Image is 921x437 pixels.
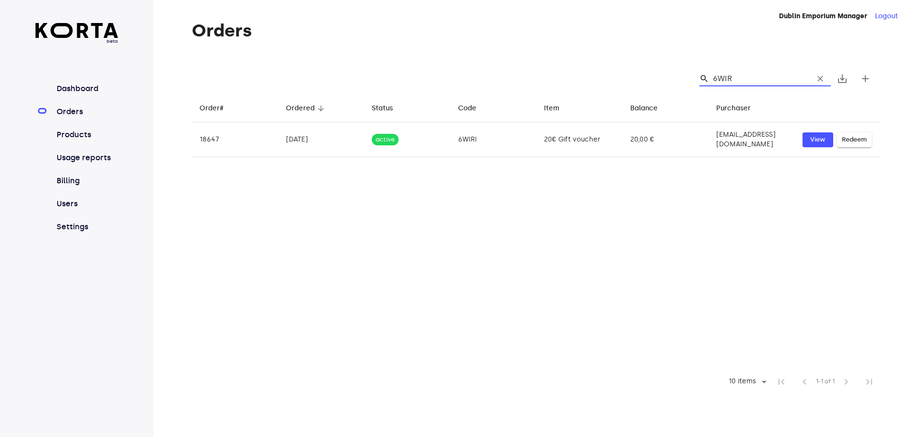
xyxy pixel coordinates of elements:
span: arrow_downward [317,104,325,113]
button: Redeem [837,132,872,147]
span: Previous Page [793,370,816,393]
span: 1-1 of 1 [816,377,835,387]
td: [EMAIL_ADDRESS][DOMAIN_NAME] [708,122,795,157]
a: Usage reports [55,152,118,164]
button: Export [831,67,854,90]
td: 18647 [192,122,278,157]
span: View [807,134,828,145]
div: Status [372,103,393,114]
span: Redeem [842,134,867,145]
span: Next Page [835,370,858,393]
h1: Orders [192,21,881,40]
div: Balance [630,103,658,114]
span: active [372,135,399,144]
a: Settings [55,221,118,233]
a: Billing [55,175,118,187]
span: Status [372,103,405,114]
span: Purchaser [716,103,763,114]
div: 10 items [722,375,770,389]
strong: Dublin Emporium Manager [779,12,867,20]
span: save_alt [837,73,848,84]
button: Clear Search [810,68,831,89]
a: Orders [55,106,118,118]
a: Dashboard [55,83,118,94]
td: 6WIRI [450,122,537,157]
span: Ordered [286,103,327,114]
div: Purchaser [716,103,751,114]
input: Search [713,71,806,86]
a: Users [55,198,118,210]
div: Item [544,103,559,114]
button: Logout [875,12,898,21]
button: View [803,132,833,147]
button: Create new gift card [854,67,877,90]
a: Products [55,129,118,141]
span: Code [458,103,489,114]
td: 20,00 € [623,122,709,157]
span: clear [815,74,825,83]
span: Item [544,103,572,114]
div: Code [458,103,476,114]
span: beta [35,38,118,45]
span: Search [699,74,709,83]
span: Last Page [858,370,881,393]
td: 20€ Gift voucher [536,122,623,157]
a: beta [35,23,118,45]
div: 10 items [726,378,758,386]
span: Order# [200,103,236,114]
span: First Page [770,370,793,393]
div: Ordered [286,103,315,114]
span: Balance [630,103,670,114]
td: [DATE] [278,122,365,157]
span: add [860,73,871,84]
img: Korta [35,23,118,38]
div: Order# [200,103,224,114]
